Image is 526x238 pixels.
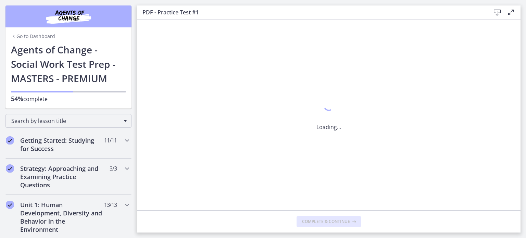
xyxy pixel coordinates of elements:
[20,164,104,189] h2: Strategy: Approaching and Examining Practice Questions
[5,114,131,128] div: Search by lesson title
[104,201,117,209] span: 13 / 13
[11,95,23,103] span: 54%
[316,123,341,131] p: Loading...
[302,219,350,224] span: Complete & continue
[20,136,104,153] h2: Getting Started: Studying for Success
[142,8,479,16] h3: PDF - Practice Test #1
[6,164,14,173] i: Completed
[104,136,117,145] span: 11 / 11
[6,201,14,209] i: Completed
[11,117,120,125] span: Search by lesson title
[297,216,361,227] button: Complete & continue
[11,42,126,86] h1: Agents of Change - Social Work Test Prep - MASTERS - PREMIUM
[11,95,126,103] p: complete
[20,201,104,234] h2: Unit 1: Human Development, Diversity and Behavior in the Environment
[27,8,110,25] img: Agents of Change
[6,136,14,145] i: Completed
[110,164,117,173] span: 3 / 3
[316,99,341,115] div: 1
[11,33,55,40] a: Go to Dashboard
